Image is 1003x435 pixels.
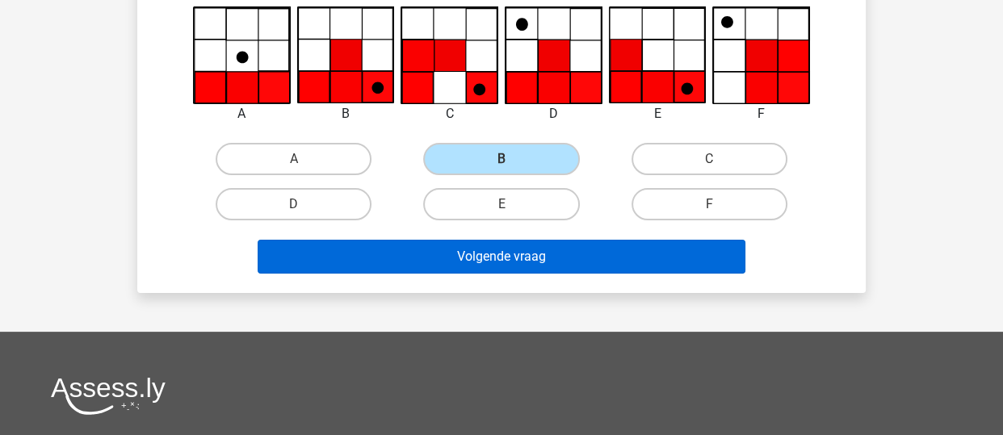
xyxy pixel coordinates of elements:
[216,143,371,175] label: A
[423,188,579,220] label: E
[632,188,787,220] label: F
[258,240,746,274] button: Volgende vraag
[632,143,787,175] label: C
[597,104,719,123] div: E
[700,104,822,123] div: F
[388,104,510,123] div: C
[423,143,579,175] label: B
[216,188,371,220] label: D
[493,104,615,123] div: D
[285,104,407,123] div: B
[181,104,303,123] div: A
[51,377,166,415] img: Assessly logo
